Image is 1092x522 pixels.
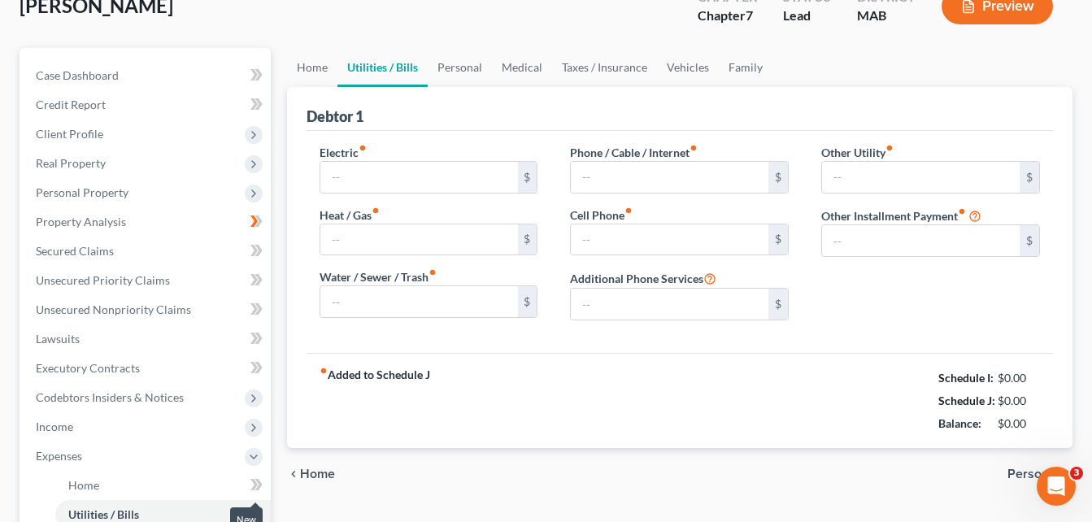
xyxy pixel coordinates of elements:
[287,468,335,481] button: chevron_left Home
[23,295,271,324] a: Unsecured Nonpriority Claims
[287,468,300,481] i: chevron_left
[768,162,788,193] div: $
[36,215,126,228] span: Property Analysis
[624,207,633,215] i: fiber_manual_record
[821,144,894,161] label: Other Utility
[300,468,335,481] span: Home
[36,449,82,463] span: Expenses
[768,289,788,320] div: $
[857,7,916,25] div: MAB
[768,224,788,255] div: $
[320,268,437,285] label: Water / Sewer / Trash
[570,268,716,288] label: Additional Phone Services
[320,162,518,193] input: --
[492,48,552,87] a: Medical
[23,61,271,90] a: Case Dashboard
[320,144,367,161] label: Electric
[287,48,337,87] a: Home
[518,162,537,193] div: $
[23,237,271,266] a: Secured Claims
[783,7,831,25] div: Lead
[428,48,492,87] a: Personal
[36,156,106,170] span: Real Property
[1007,468,1072,481] button: Personal chevron_right
[320,207,380,224] label: Heat / Gas
[359,144,367,152] i: fiber_manual_record
[958,207,966,215] i: fiber_manual_record
[36,420,73,433] span: Income
[571,162,768,193] input: --
[23,266,271,295] a: Unsecured Priority Claims
[518,224,537,255] div: $
[552,48,657,87] a: Taxes / Insurance
[23,354,271,383] a: Executory Contracts
[36,390,184,404] span: Codebtors Insiders & Notices
[23,324,271,354] a: Lawsuits
[570,144,698,161] label: Phone / Cable / Internet
[998,393,1041,409] div: $0.00
[429,268,437,276] i: fiber_manual_record
[36,68,119,82] span: Case Dashboard
[36,361,140,375] span: Executory Contracts
[320,367,430,435] strong: Added to Schedule J
[822,225,1020,256] input: --
[570,207,633,224] label: Cell Phone
[690,144,698,152] i: fiber_manual_record
[36,98,106,111] span: Credit Report
[320,286,518,317] input: --
[36,244,114,258] span: Secured Claims
[36,332,80,346] span: Lawsuits
[68,507,139,521] span: Utilities / Bills
[320,367,328,375] i: fiber_manual_record
[1037,467,1076,506] iframe: Intercom live chat
[746,7,753,23] span: 7
[821,207,966,224] label: Other Installment Payment
[938,371,994,385] strong: Schedule I:
[372,207,380,215] i: fiber_manual_record
[1070,467,1083,480] span: 3
[822,162,1020,193] input: --
[1020,162,1039,193] div: $
[337,48,428,87] a: Utilities / Bills
[23,207,271,237] a: Property Analysis
[698,7,757,25] div: Chapter
[320,224,518,255] input: --
[998,370,1041,386] div: $0.00
[571,289,768,320] input: --
[938,416,981,430] strong: Balance:
[885,144,894,152] i: fiber_manual_record
[55,471,271,500] a: Home
[36,127,103,141] span: Client Profile
[571,224,768,255] input: --
[719,48,772,87] a: Family
[36,302,191,316] span: Unsecured Nonpriority Claims
[68,478,99,492] span: Home
[307,107,363,126] div: Debtor 1
[998,415,1041,432] div: $0.00
[23,90,271,120] a: Credit Report
[36,185,128,199] span: Personal Property
[1020,225,1039,256] div: $
[518,286,537,317] div: $
[1007,468,1059,481] span: Personal
[36,273,170,287] span: Unsecured Priority Claims
[657,48,719,87] a: Vehicles
[938,394,995,407] strong: Schedule J:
